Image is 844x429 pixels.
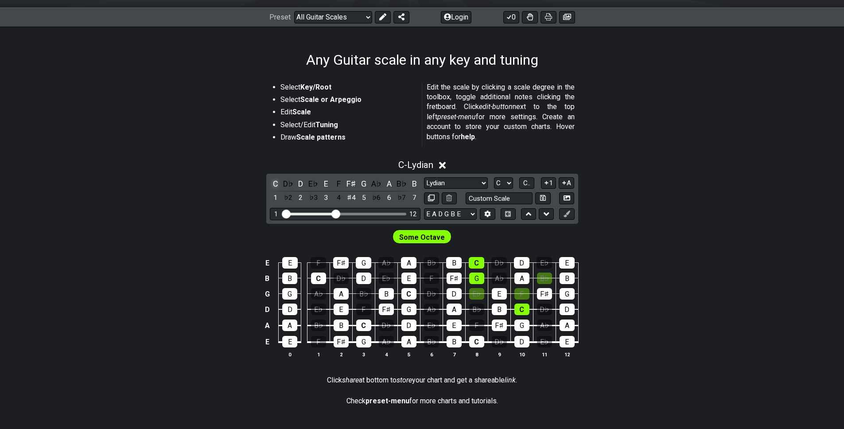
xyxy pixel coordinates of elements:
[375,11,391,23] button: Edit Preset
[480,208,495,220] button: Edit Tuning
[334,288,349,300] div: A
[306,51,538,68] h1: Any Guitar scale in any key and tuning
[446,257,462,269] div: B
[262,334,272,351] td: E
[356,288,371,300] div: B♭
[401,288,416,300] div: C
[262,317,272,334] td: A
[379,336,394,347] div: A♭
[311,257,326,269] div: F
[352,350,375,359] th: 3
[424,320,439,331] div: E♭
[397,376,412,384] em: store
[537,257,552,269] div: E♭
[492,304,507,315] div: B
[447,304,462,315] div: A
[523,179,530,187] span: C..
[541,11,556,23] button: Print
[262,286,272,302] td: G
[514,304,529,315] div: C
[537,336,552,347] div: E♭
[315,121,338,129] strong: Tuning
[379,320,394,331] div: D♭
[269,13,291,21] span: Preset
[282,288,297,300] div: G
[282,273,297,284] div: B
[533,350,556,359] th: 11
[334,336,349,347] div: F♯
[282,320,297,331] div: A
[366,397,409,405] strong: preset-menu
[274,211,278,218] div: 1
[424,257,439,269] div: B♭
[379,288,394,300] div: B
[503,11,519,23] button: 0
[469,336,484,347] div: C
[514,288,529,300] div: F
[262,302,272,318] td: D
[397,350,420,359] th: 5
[510,350,533,359] th: 10
[393,11,409,23] button: Share Preset
[492,320,507,331] div: F♯
[330,350,352,359] th: 2
[378,257,394,269] div: A♭
[270,192,281,204] div: toggle scale degree
[424,192,439,204] button: Copy
[514,273,529,284] div: A
[408,192,420,204] div: toggle scale degree
[356,320,371,331] div: C
[358,178,369,190] div: toggle pitch class
[279,350,301,359] th: 0
[307,350,330,359] th: 1
[521,208,536,220] button: Move up
[424,336,439,347] div: B♭
[311,320,326,331] div: B♭
[346,396,498,406] p: Check for more charts and tutorials.
[442,192,457,204] button: Delete
[356,336,371,347] div: G
[505,376,516,384] em: link
[307,192,319,204] div: toggle scale degree
[280,133,416,145] li: Draw
[401,320,416,331] div: D
[469,320,484,331] div: F
[358,192,369,204] div: toggle scale degree
[519,177,534,189] button: C..
[320,192,332,204] div: toggle scale degree
[560,273,575,284] div: B
[488,350,510,359] th: 9
[408,178,420,190] div: toggle pitch class
[437,113,476,121] em: preset-menu
[280,95,416,107] li: Select
[270,178,281,190] div: toggle pitch class
[270,208,420,220] div: Visible fret range
[401,273,416,284] div: E
[409,211,416,218] div: 12
[333,192,344,204] div: toggle scale degree
[401,257,416,269] div: A
[469,304,484,315] div: B♭
[379,273,394,284] div: E♭
[424,304,439,315] div: A♭
[399,231,445,244] span: First enable full edit mode to edit
[262,271,272,286] td: B
[535,192,550,204] button: Store user defined scale
[401,336,416,347] div: A
[342,376,359,384] em: share
[443,350,465,359] th: 7
[447,320,462,331] div: E
[294,11,372,23] select: Preset
[371,178,382,190] div: toggle pitch class
[398,160,433,170] span: C - Lydian
[559,11,575,23] button: Create image
[494,177,513,189] select: Tonic/Root
[514,336,529,347] div: D
[346,178,357,190] div: toggle pitch class
[396,192,408,204] div: toggle scale degree
[537,320,552,331] div: A♭
[282,304,297,315] div: D
[311,273,326,284] div: C
[492,336,507,347] div: D♭
[560,288,575,300] div: G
